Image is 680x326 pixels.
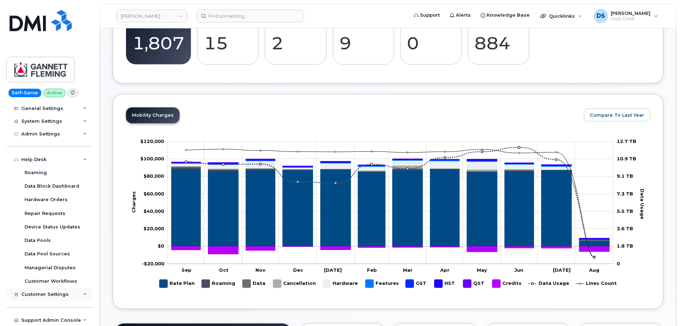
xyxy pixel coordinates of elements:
[367,267,377,273] tspan: Feb
[160,277,617,291] g: Legend
[549,13,575,19] span: Quicklinks
[535,9,587,23] div: Quicklinks
[403,267,412,273] tspan: Mar
[144,226,164,231] g: $0
[131,138,646,291] g: Chart
[160,277,195,291] g: Rate Plan
[639,188,645,219] tspan: Data Usage
[171,160,609,240] g: Features
[445,8,476,22] a: Alerts
[171,159,609,238] g: QST
[126,107,179,123] a: Mobility Charges
[474,14,522,61] a: Data Conflicts 884
[406,277,427,291] g: GST
[323,277,358,291] g: Hardware
[142,261,164,266] tspan: -$20,000
[182,267,191,273] tspan: Sep
[140,156,164,161] g: $0
[617,190,633,196] tspan: 7.3 TB
[324,267,342,273] tspan: [DATE]
[255,267,265,273] tspan: Nov
[617,243,633,249] tspan: 1.8 TB
[456,12,471,19] span: Alerts
[487,12,530,19] span: Knowledge Base
[611,16,651,22] span: Help Desk
[144,190,164,196] tspan: $60,000
[435,277,456,291] g: HST
[409,8,445,22] a: Support
[293,267,303,273] tspan: Dec
[202,277,236,291] g: Roaming
[617,156,636,161] tspan: 10.9 TB
[476,8,535,22] a: Knowledge Base
[611,10,651,16] span: [PERSON_NAME]
[171,168,609,246] g: Rate Plan
[576,277,617,291] g: Lines Count
[144,173,164,179] g: $0
[171,167,609,241] g: Roaming
[131,191,136,213] tspan: Charges
[196,10,304,22] input: Find something...
[617,138,636,144] tspan: 12.7 TB
[219,267,228,273] tspan: Oct
[617,261,620,266] tspan: 0
[440,267,449,273] tspan: Apr
[140,138,164,144] g: $0
[597,12,605,20] span: DS
[144,208,164,214] g: $0
[144,226,164,231] tspan: $20,000
[158,243,164,249] tspan: $0
[243,277,266,291] g: Data
[204,14,252,61] a: Suspended 15
[271,14,320,61] a: Suspend Candidates 2
[366,277,399,291] g: Features
[144,190,164,196] g: $0
[140,138,164,144] tspan: $120,000
[463,277,485,291] g: QST
[584,109,650,121] button: Compare To Last Year
[144,208,164,214] tspan: $40,000
[144,173,164,179] tspan: $80,000
[589,267,599,273] tspan: Aug
[617,226,633,231] tspan: 3.6 TB
[590,112,644,118] span: Compare To Last Year
[140,156,164,161] tspan: $100,000
[492,277,522,291] g: Credits
[339,14,387,61] a: Cancel Candidates 9
[553,267,571,273] tspan: [DATE]
[529,277,569,291] g: Data Usage
[142,261,164,266] g: $0
[407,14,455,61] a: Pending Status 0
[617,173,633,179] tspan: 9.1 TB
[617,208,633,214] tspan: 5.5 TB
[116,10,187,22] a: Gannett Fleming
[477,267,487,273] tspan: May
[171,247,609,254] g: Credits
[171,159,609,239] g: HST
[589,9,663,23] div: Darryl Smith
[420,12,440,19] span: Support
[273,277,316,291] g: Cancellation
[514,267,523,273] tspan: Jun
[133,14,184,61] a: Active 1,807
